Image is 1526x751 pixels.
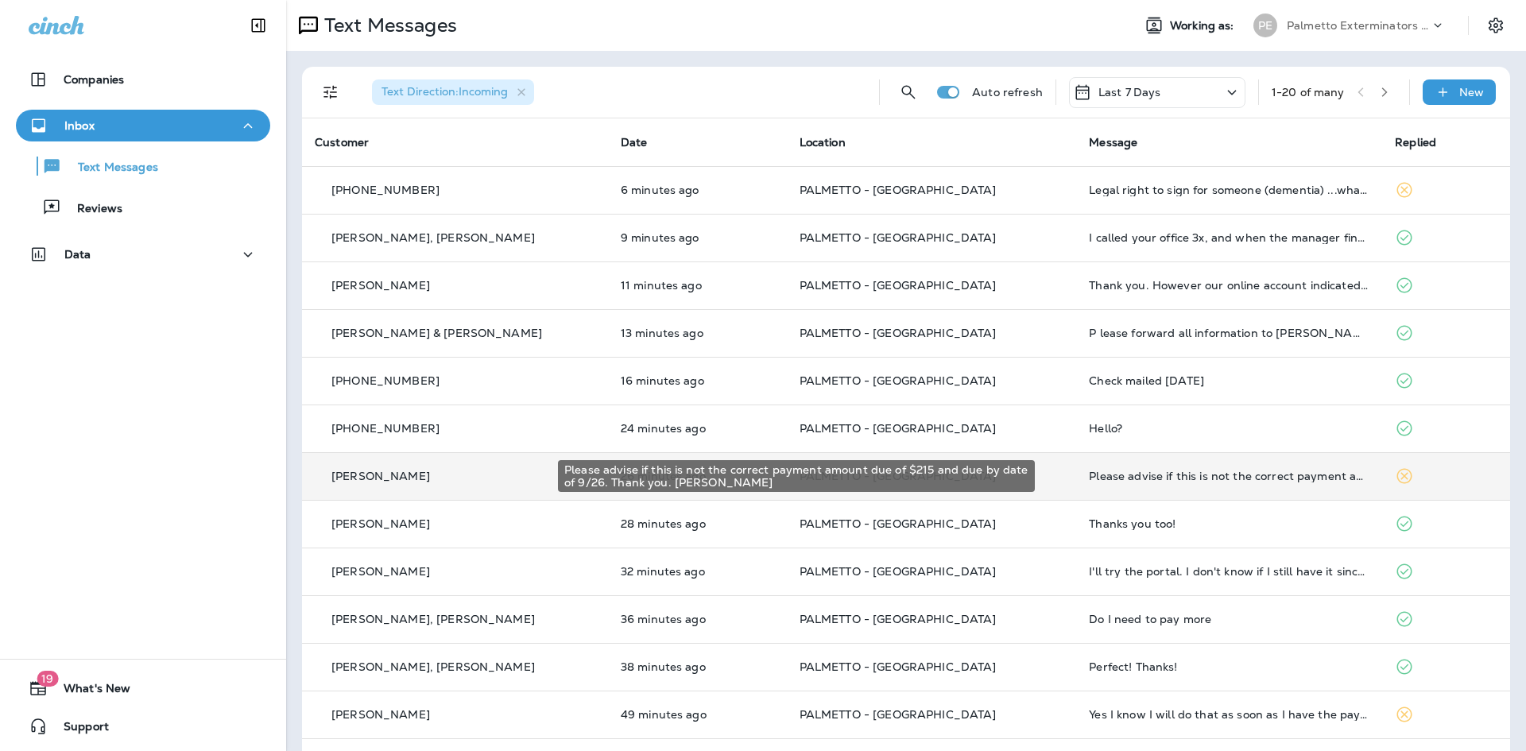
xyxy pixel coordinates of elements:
p: Aug 13, 2025 10:14 AM [621,565,774,578]
p: [PERSON_NAME] [331,517,430,530]
div: Yes I know I will do that as soon as I have the payment for it which won't be until either late S... [1089,708,1369,721]
div: I'll try the portal. I don't know if I still have it since y'all changed ? [1089,565,1369,578]
p: [PERSON_NAME] [331,279,430,292]
button: Settings [1481,11,1510,40]
span: Text Direction : Incoming [381,84,508,99]
p: [PERSON_NAME], [PERSON_NAME] [331,660,535,673]
button: Support [16,710,270,742]
span: Message [1089,135,1137,149]
span: Support [48,720,109,739]
div: I called your office 3x, and when the manager finally called me back, she stated that the new own... [1089,231,1369,244]
div: Please advise if this is not the correct payment amount due of $215 and due by date of 9/26. Than... [1089,470,1369,482]
p: Text Messages [62,161,158,176]
p: Aug 13, 2025 10:18 AM [621,517,774,530]
div: PE [1253,14,1277,37]
p: [PERSON_NAME], [PERSON_NAME] [331,613,535,625]
p: Aug 13, 2025 10:30 AM [621,374,774,387]
p: New [1459,86,1484,99]
p: Aug 13, 2025 10:08 AM [621,660,774,673]
p: Text Messages [318,14,457,37]
p: Aug 13, 2025 10:22 AM [621,422,774,435]
button: Companies [16,64,270,95]
p: Inbox [64,119,95,132]
p: [PERSON_NAME] [331,565,430,578]
span: PALMETTO - [GEOGRAPHIC_DATA] [800,278,997,292]
div: Thank you. However our online account indicated $0.00 balance? [1089,279,1369,292]
button: Reviews [16,191,270,224]
button: Data [16,238,270,270]
span: PALMETTO - [GEOGRAPHIC_DATA] [800,421,997,436]
p: [PERSON_NAME], [PERSON_NAME] [331,231,535,244]
span: PALMETTO - [GEOGRAPHIC_DATA] [800,564,997,579]
div: Perfect! Thanks! [1089,660,1369,673]
span: PALMETTO - [GEOGRAPHIC_DATA] [800,612,997,626]
span: PALMETTO - [GEOGRAPHIC_DATA] [800,707,997,722]
span: [PHONE_NUMBER] [331,183,440,197]
div: Thanks you too! [1089,517,1369,530]
div: Hello? [1089,422,1369,435]
button: Inbox [16,110,270,141]
div: Text Direction:Incoming [372,79,534,105]
p: Last 7 Days [1098,86,1161,99]
span: Date [621,135,648,149]
button: Text Messages [16,149,270,183]
p: Aug 13, 2025 10:35 AM [621,279,774,292]
div: Check mailed Monday [1089,374,1369,387]
span: PALMETTO - [GEOGRAPHIC_DATA] [800,660,997,674]
p: Aug 13, 2025 10:10 AM [621,613,774,625]
span: [PHONE_NUMBER] [331,374,440,388]
div: Do I need to pay more [1089,613,1369,625]
span: PALMETTO - [GEOGRAPHIC_DATA] [800,326,997,340]
span: [PHONE_NUMBER] [331,421,440,436]
div: 1 - 20 of many [1272,86,1345,99]
p: [PERSON_NAME] [331,470,430,482]
button: Filters [315,76,347,108]
span: Customer [315,135,369,149]
span: PALMETTO - [GEOGRAPHIC_DATA] [800,183,997,197]
p: Aug 13, 2025 09:57 AM [621,708,774,721]
span: PALMETTO - [GEOGRAPHIC_DATA] [800,374,997,388]
button: 19What's New [16,672,270,704]
div: Please advise if this is not the correct payment amount due of $215 and due by date of 9/26. Than... [558,460,1035,492]
p: Data [64,248,91,261]
span: Location [800,135,846,149]
p: Aug 13, 2025 10:37 AM [621,231,774,244]
div: Legal right to sign for someone (dementia) ...what is required legally? [1089,184,1369,196]
p: [PERSON_NAME] [331,708,430,721]
p: [PERSON_NAME] & [PERSON_NAME] [331,327,542,339]
p: Auto refresh [972,86,1043,99]
p: Palmetto Exterminators LLC [1287,19,1430,32]
p: Companies [64,73,124,86]
p: Reviews [61,202,122,217]
span: Replied [1395,135,1436,149]
button: Search Messages [893,76,924,108]
span: 19 [37,671,58,687]
span: PALMETTO - [GEOGRAPHIC_DATA] [800,517,997,531]
span: Working as: [1170,19,1237,33]
span: What's New [48,682,130,701]
button: Collapse Sidebar [236,10,281,41]
div: P lease forward all information to Barry Shear at 413 330 9070 barrypshear@gmail.com [1089,327,1369,339]
span: PALMETTO - [GEOGRAPHIC_DATA] [800,230,997,245]
p: Aug 13, 2025 10:40 AM [621,184,774,196]
p: Aug 13, 2025 10:33 AM [621,327,774,339]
